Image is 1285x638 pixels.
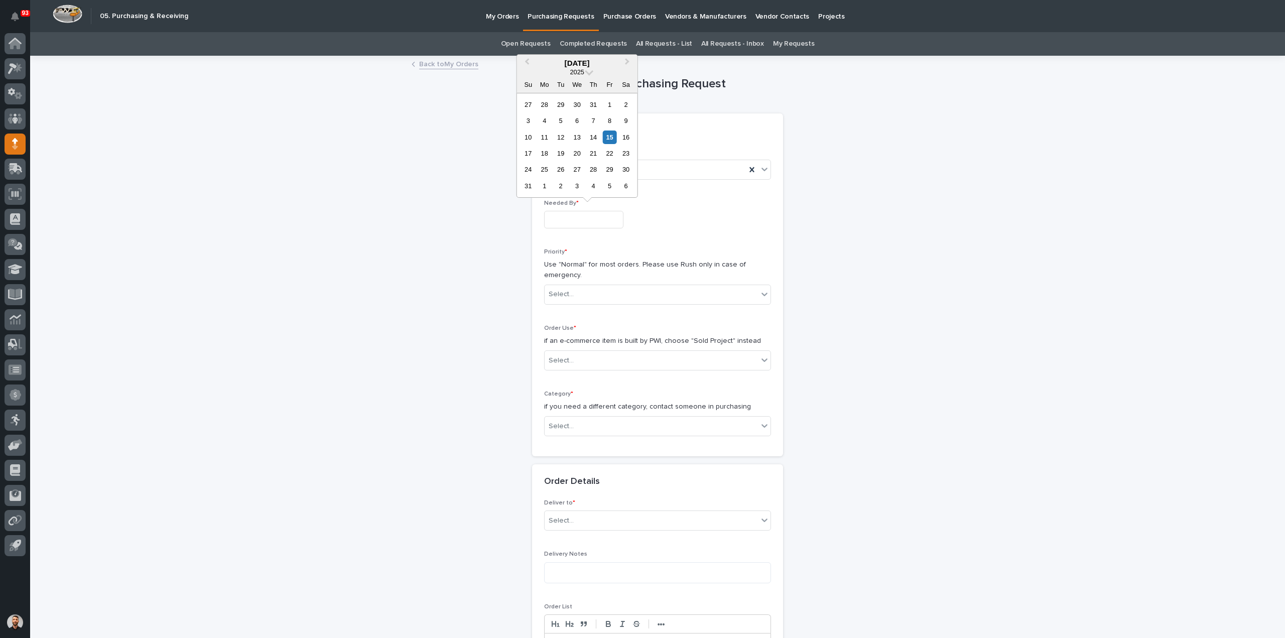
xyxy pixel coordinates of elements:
[22,10,29,17] p: 93
[636,32,692,56] a: All Requests - List
[544,500,575,506] span: Deliver to
[538,131,551,144] div: Choose Monday, August 11th, 2025
[532,77,783,91] h1: New Purchasing Request
[587,78,600,91] div: Th
[522,98,535,111] div: Choose Sunday, July 27th, 2025
[554,163,568,176] div: Choose Tuesday, August 26th, 2025
[538,163,551,176] div: Choose Monday, August 25th, 2025
[587,114,600,127] div: Choose Thursday, August 7th, 2025
[522,147,535,160] div: Choose Sunday, August 17th, 2025
[570,163,584,176] div: Choose Wednesday, August 27th, 2025
[603,131,616,144] div: Choose Friday, August 15th, 2025
[603,147,616,160] div: Choose Friday, August 22nd, 2025
[554,78,568,91] div: Tu
[619,147,632,160] div: Choose Saturday, August 23rd, 2025
[570,68,584,76] span: 2025
[549,516,574,526] div: Select...
[538,98,551,111] div: Choose Monday, July 28th, 2025
[603,114,616,127] div: Choose Friday, August 8th, 2025
[517,59,637,68] div: [DATE]
[522,163,535,176] div: Choose Sunday, August 24th, 2025
[620,56,636,72] button: Next Month
[603,78,616,91] div: Fr
[619,179,632,193] div: Choose Saturday, September 6th, 2025
[554,98,568,111] div: Choose Tuesday, July 29th, 2025
[501,32,551,56] a: Open Requests
[544,249,567,255] span: Priority
[570,114,584,127] div: Choose Wednesday, August 6th, 2025
[560,32,627,56] a: Completed Requests
[570,147,584,160] div: Choose Wednesday, August 20th, 2025
[544,604,572,610] span: Order List
[587,131,600,144] div: Choose Thursday, August 14th, 2025
[587,163,600,176] div: Choose Thursday, August 28th, 2025
[544,402,771,412] p: if you need a different category, contact someone in purchasing
[619,98,632,111] div: Choose Saturday, August 2nd, 2025
[544,325,576,331] span: Order Use
[587,147,600,160] div: Choose Thursday, August 21st, 2025
[522,78,535,91] div: Su
[773,32,815,56] a: My Requests
[603,98,616,111] div: Choose Friday, August 1st, 2025
[520,96,634,194] div: month 2025-08
[549,289,574,300] div: Select...
[544,551,587,557] span: Delivery Notes
[544,391,573,397] span: Category
[587,98,600,111] div: Choose Thursday, July 31st, 2025
[5,6,26,27] button: Notifications
[544,336,771,346] p: if an e-commerce item is built by PWI, choose "Sold Project" instead
[701,32,764,56] a: All Requests - Inbox
[13,12,26,28] div: Notifications93
[544,476,600,487] h2: Order Details
[554,114,568,127] div: Choose Tuesday, August 5th, 2025
[658,620,665,628] strong: •••
[570,179,584,193] div: Choose Wednesday, September 3rd, 2025
[654,618,668,630] button: •••
[522,114,535,127] div: Choose Sunday, August 3rd, 2025
[53,5,82,23] img: Workspace Logo
[549,355,574,366] div: Select...
[538,179,551,193] div: Choose Monday, September 1st, 2025
[619,114,632,127] div: Choose Saturday, August 9th, 2025
[544,260,771,281] p: Use "Normal" for most orders. Please use Rush only in case of emergency.
[570,78,584,91] div: We
[619,163,632,176] div: Choose Saturday, August 30th, 2025
[522,179,535,193] div: Choose Sunday, August 31st, 2025
[538,147,551,160] div: Choose Monday, August 18th, 2025
[619,131,632,144] div: Choose Saturday, August 16th, 2025
[603,163,616,176] div: Choose Friday, August 29th, 2025
[570,98,584,111] div: Choose Wednesday, July 30th, 2025
[544,200,579,206] span: Needed By
[587,179,600,193] div: Choose Thursday, September 4th, 2025
[100,12,188,21] h2: 05. Purchasing & Receiving
[549,421,574,432] div: Select...
[538,114,551,127] div: Choose Monday, August 4th, 2025
[570,131,584,144] div: Choose Wednesday, August 13th, 2025
[554,131,568,144] div: Choose Tuesday, August 12th, 2025
[538,78,551,91] div: Mo
[518,56,534,72] button: Previous Month
[619,78,632,91] div: Sa
[522,131,535,144] div: Choose Sunday, August 10th, 2025
[554,179,568,193] div: Choose Tuesday, September 2nd, 2025
[5,612,26,633] button: users-avatar
[603,179,616,193] div: Choose Friday, September 5th, 2025
[554,147,568,160] div: Choose Tuesday, August 19th, 2025
[419,58,478,69] a: Back toMy Orders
